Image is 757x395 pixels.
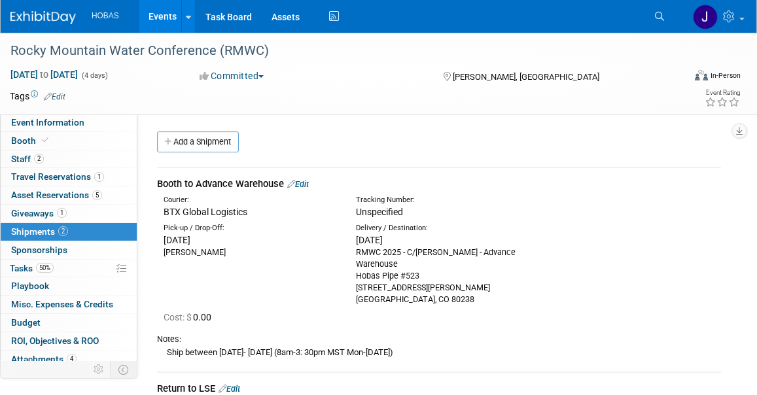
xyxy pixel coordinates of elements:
[164,205,336,218] div: BTX Global Logistics
[80,71,108,80] span: (4 days)
[164,312,193,322] span: Cost: $
[157,334,721,345] div: Notes:
[627,68,741,88] div: Event Format
[164,312,217,322] span: 0.00
[10,69,79,80] span: [DATE] [DATE]
[11,208,67,218] span: Giveaways
[92,11,119,20] span: HOBAS
[1,223,137,241] a: Shipments2
[164,195,336,205] div: Courier:
[34,154,44,163] span: 2
[356,207,403,217] span: Unspecified
[1,114,137,131] a: Event Information
[453,72,599,82] span: [PERSON_NAME], [GEOGRAPHIC_DATA]
[67,354,77,364] span: 4
[58,226,68,236] span: 2
[10,11,76,24] img: ExhibitDay
[157,131,239,152] a: Add a Shipment
[1,296,137,313] a: Misc. Expenses & Credits
[1,150,137,168] a: Staff2
[356,247,529,305] div: RMWC 2025 - C/[PERSON_NAME] - Advance Warehouse Hobas Pipe #523 [STREET_ADDRESS][PERSON_NAME] [GE...
[1,132,137,150] a: Booth
[11,171,104,182] span: Travel Reservations
[1,205,137,222] a: Giveaways1
[356,223,529,233] div: Delivery / Destination:
[1,186,137,204] a: Asset Reservations5
[94,172,104,182] span: 1
[11,335,99,346] span: ROI, Objectives & ROO
[111,361,137,378] td: Toggle Event Tabs
[164,223,336,233] div: Pick-up / Drop-Off:
[42,137,48,144] i: Booth reservation complete
[710,71,741,80] div: In-Person
[11,299,113,309] span: Misc. Expenses & Credits
[11,226,68,237] span: Shipments
[11,245,67,255] span: Sponsorships
[11,117,84,128] span: Event Information
[11,354,77,364] span: Attachments
[11,135,51,146] span: Booth
[693,5,718,29] img: Jennifer Jensen
[164,233,336,247] div: [DATE]
[356,233,529,247] div: [DATE]
[38,69,50,80] span: to
[57,208,67,218] span: 1
[6,39,669,63] div: Rocky Mountain Water Conference (RMWC)
[88,361,111,378] td: Personalize Event Tab Strip
[1,168,137,186] a: Travel Reservations1
[11,317,41,328] span: Budget
[44,92,65,101] a: Edit
[36,263,54,273] span: 50%
[1,241,137,259] a: Sponsorships
[11,190,102,200] span: Asset Reservations
[157,177,721,191] div: Booth to Advance Warehouse
[92,190,102,200] span: 5
[1,314,137,332] a: Budget
[1,351,137,368] a: Attachments4
[1,277,137,295] a: Playbook
[695,70,708,80] img: Format-Inperson.png
[164,247,336,258] div: [PERSON_NAME]
[287,179,309,189] a: Edit
[705,90,740,96] div: Event Rating
[219,384,240,394] a: Edit
[11,281,49,291] span: Playbook
[356,195,577,205] div: Tracking Number:
[1,332,137,350] a: ROI, Objectives & ROO
[10,90,65,103] td: Tags
[10,263,54,273] span: Tasks
[157,345,721,359] div: Ship between [DATE]- [DATE] (8am-3: 30pm MST Mon-[DATE])
[11,154,44,164] span: Staff
[195,69,269,82] button: Committed
[1,260,137,277] a: Tasks50%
